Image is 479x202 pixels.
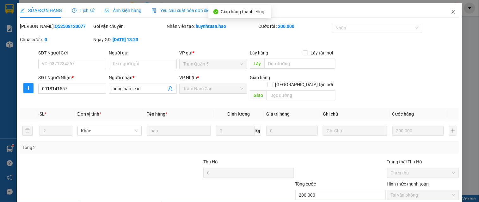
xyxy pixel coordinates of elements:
[81,126,138,136] span: Khác
[320,108,390,120] th: Ghi chú
[387,181,429,186] label: Hình thức thanh toán
[392,126,444,136] input: 0
[72,8,95,13] span: Lịch sử
[109,49,177,56] div: Người gửi
[24,85,33,91] span: plus
[23,83,34,93] button: plus
[449,126,457,136] button: plus
[179,75,197,80] span: VP Nhận
[266,126,318,136] input: 0
[445,3,462,21] button: Close
[93,23,165,30] div: Gói vận chuyển:
[151,8,157,13] img: icon
[72,8,77,13] span: clock-circle
[93,36,165,43] div: Ngày GD:
[255,126,261,136] span: kg
[55,24,86,29] b: Q52508120077
[147,111,167,117] span: Tên hàng
[250,50,268,55] span: Lấy hàng
[213,9,218,14] span: check-circle
[20,8,24,13] span: edit
[22,144,185,151] div: Tổng: 2
[267,90,335,100] input: Dọc đường
[45,37,47,42] b: 0
[8,8,40,40] img: logo.jpg
[20,36,92,43] div: Chưa cước :
[259,23,331,30] div: Cước rồi :
[147,126,211,136] input: VD: Bàn, Ghế
[38,49,106,56] div: SĐT Người Gửi
[266,111,290,117] span: Giá trị hàng
[227,111,250,117] span: Định lượng
[278,24,295,29] b: 200.000
[113,37,138,42] b: [DATE] 13:23
[151,8,218,13] span: Yêu cầu xuất hóa đơn điện tử
[221,9,266,14] span: Giao hàng thành công.
[250,90,267,100] span: Giao
[391,168,455,178] span: Chưa thu
[20,23,92,30] div: [PERSON_NAME]:
[8,46,88,56] b: GỬI : Trạm Năm Căn
[168,86,173,91] span: user-add
[179,49,247,56] div: VP gửi
[109,74,177,81] div: Người nhận
[105,8,109,13] span: picture
[273,81,335,88] span: [GEOGRAPHIC_DATA] tận nơi
[323,126,387,136] input: Ghi Chú
[183,59,243,69] span: Trạm Quận 5
[183,84,243,93] span: Trạm Năm Căn
[250,59,264,69] span: Lấy
[308,49,335,56] span: Lấy tận nơi
[59,23,264,31] li: Hotline: 02839552959
[264,59,335,69] input: Dọc đường
[203,159,218,164] span: Thu Hộ
[391,190,455,200] span: Tại văn phòng
[392,111,414,117] span: Cước hàng
[59,16,264,23] li: 26 Phó Cơ Điều, Phường 12
[167,23,257,30] div: Nhân viên tạo:
[105,8,141,13] span: Ảnh kiện hàng
[196,24,226,29] b: huynhtuan.hao
[250,75,270,80] span: Giao hàng
[451,9,456,14] span: close
[38,74,106,81] div: SĐT Người Nhận
[22,126,33,136] button: delete
[77,111,101,117] span: Đơn vị tính
[20,8,62,13] span: SỬA ĐƠN HÀNG
[295,181,316,186] span: Tổng cước
[387,158,459,165] div: Trạng thái Thu Hộ
[40,111,45,117] span: SL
